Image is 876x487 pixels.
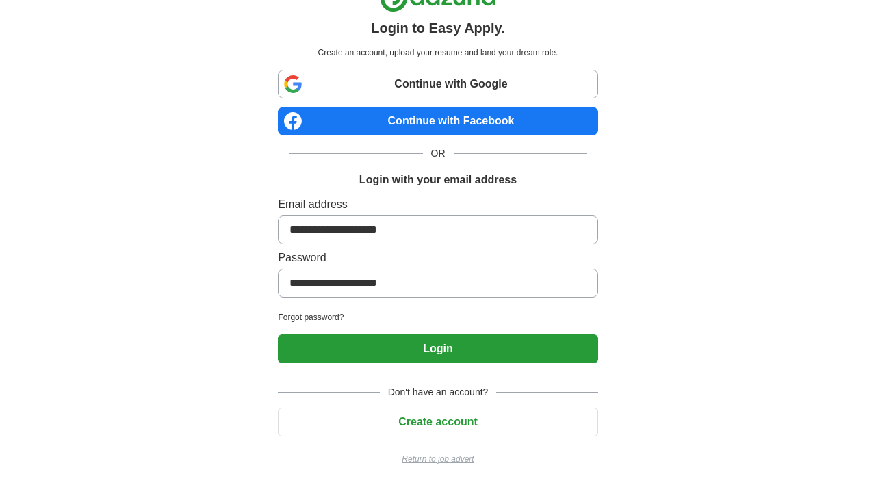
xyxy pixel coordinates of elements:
label: Email address [278,196,597,213]
button: Create account [278,408,597,436]
a: Forgot password? [278,311,597,324]
a: Continue with Google [278,70,597,98]
h1: Login with your email address [359,172,517,188]
label: Password [278,250,597,266]
h1: Login to Easy Apply. [371,18,505,38]
a: Create account [278,416,597,427]
a: Return to job advert [278,453,597,465]
a: Continue with Facebook [278,107,597,135]
p: Create an account, upload your resume and land your dream role. [281,47,595,59]
span: Don't have an account? [380,385,497,399]
button: Login [278,334,597,363]
span: OR [423,146,454,161]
